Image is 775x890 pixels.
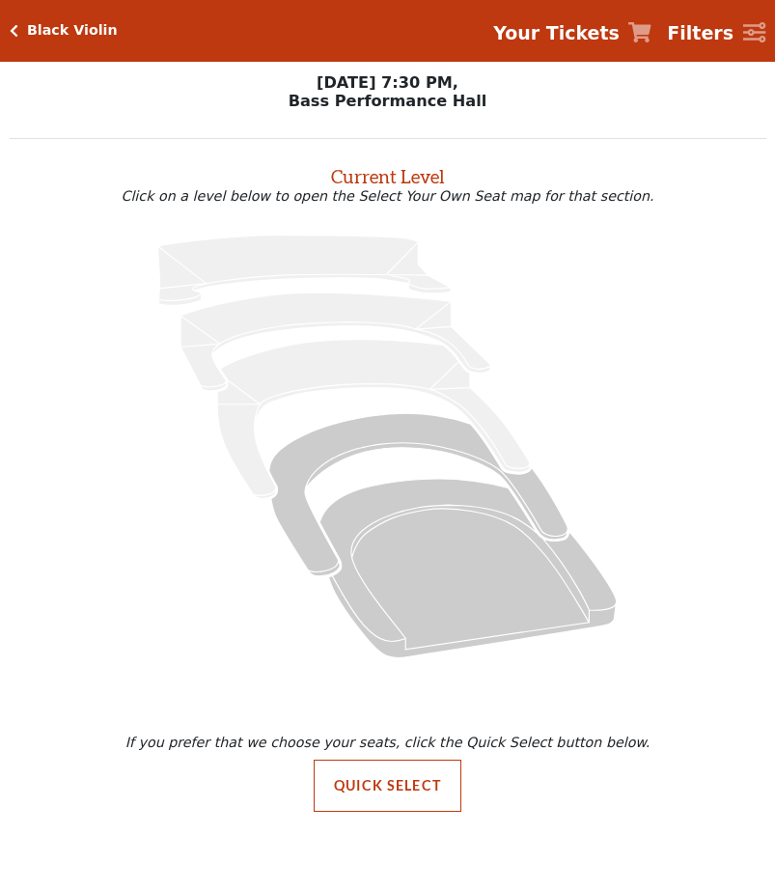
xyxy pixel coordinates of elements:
button: Quick Select [314,760,461,812]
h2: Current Level [10,157,766,188]
p: Click on a level below to open the Select Your Own Seat map for that section. [10,188,766,204]
path: Lower Gallery - Seats Available: 0 [180,292,490,391]
strong: Filters [667,22,733,43]
strong: Your Tickets [493,22,620,43]
a: Filters [667,19,765,47]
a: Your Tickets [493,19,651,47]
path: Orchestra / Parterre Circle - Seats Available: 685 [320,479,618,658]
h5: Black Violin [27,22,118,39]
p: If you prefer that we choose your seats, click the Quick Select button below. [14,735,761,750]
a: Click here to go back to filters [10,24,18,38]
p: [DATE] 7:30 PM, Bass Performance Hall [10,73,766,110]
path: Upper Gallery - Seats Available: 0 [158,235,452,305]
